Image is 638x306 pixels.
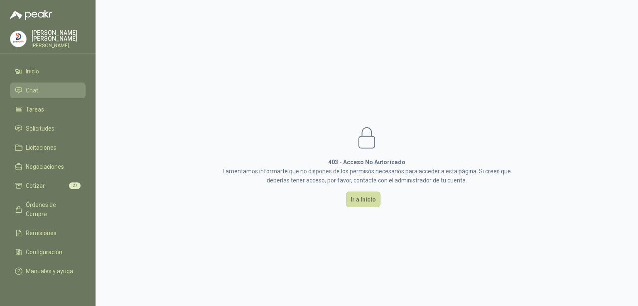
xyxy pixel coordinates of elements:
a: Licitaciones [10,140,86,155]
span: Tareas [26,105,44,114]
a: Configuración [10,244,86,260]
a: Negociaciones [10,159,86,175]
img: Logo peakr [10,10,52,20]
h1: 403 - Acceso No Autorizado [222,158,512,167]
a: Solicitudes [10,121,86,136]
p: [PERSON_NAME] [32,43,86,48]
span: Inicio [26,67,39,76]
a: Manuales y ayuda [10,263,86,279]
span: Configuración [26,248,62,257]
span: 27 [69,182,81,189]
img: Company Logo [10,31,26,47]
p: [PERSON_NAME] [PERSON_NAME] [32,30,86,41]
a: Chat [10,83,86,98]
span: Órdenes de Compra [26,200,78,219]
button: Ir a Inicio [346,192,380,207]
span: Remisiones [26,228,56,238]
span: Cotizar [26,181,45,190]
p: Lamentamos informarte que no dispones de los permisos necesarios para acceder a esta página. Si c... [222,167,512,185]
a: Cotizar27 [10,178,86,194]
span: Chat [26,86,38,95]
a: Tareas [10,102,86,117]
a: Remisiones [10,225,86,241]
span: Negociaciones [26,162,64,171]
span: Manuales y ayuda [26,267,73,276]
span: Solicitudes [26,124,54,133]
a: Órdenes de Compra [10,197,86,222]
span: Licitaciones [26,143,56,152]
a: Inicio [10,63,86,79]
